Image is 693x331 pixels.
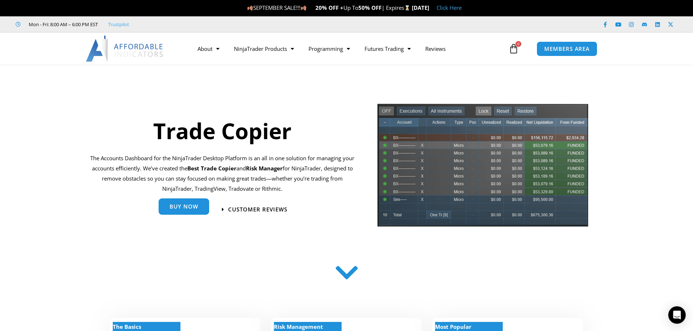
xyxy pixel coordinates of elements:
[246,165,283,172] strong: Risk Manager
[90,153,355,194] p: The Accounts Dashboard for the NinjaTrader Desktop Platform is an all in one solution for managin...
[357,40,418,57] a: Futures Trading
[159,198,209,215] a: Buy Now
[437,4,462,11] a: Click Here
[668,306,686,324] div: Open Intercom Messenger
[544,46,590,52] span: MEMBERS AREA
[498,38,530,59] a: 0
[108,20,129,29] a: Trustpilot
[113,323,141,330] strong: The Basics
[247,5,253,11] img: 🍂
[27,20,98,29] span: Mon - Fri: 8:00 AM – 6:00 PM EST
[412,4,429,11] strong: [DATE]
[358,4,382,11] strong: 50% OFF
[90,116,355,146] h1: Trade Copier
[227,40,301,57] a: NinjaTrader Products
[247,4,412,11] span: SEPTEMBER SALE!!! Up To | Expires
[170,204,198,209] span: Buy Now
[377,103,589,233] img: tradecopier | Affordable Indicators – NinjaTrader
[222,207,287,212] a: Customer Reviews
[86,36,164,62] img: LogoAI | Affordable Indicators – NinjaTrader
[405,5,410,11] img: ⌛
[301,5,306,11] img: 🍂
[301,40,357,57] a: Programming
[190,40,507,57] nav: Menu
[537,41,597,56] a: MEMBERS AREA
[228,207,287,212] span: Customer Reviews
[418,40,453,57] a: Reviews
[274,323,323,330] strong: Risk Management
[435,323,471,330] strong: Most Popular
[315,4,343,11] strong: 20% OFF +
[190,40,227,57] a: About
[187,165,236,172] b: Best Trade Copier
[515,41,521,47] span: 0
